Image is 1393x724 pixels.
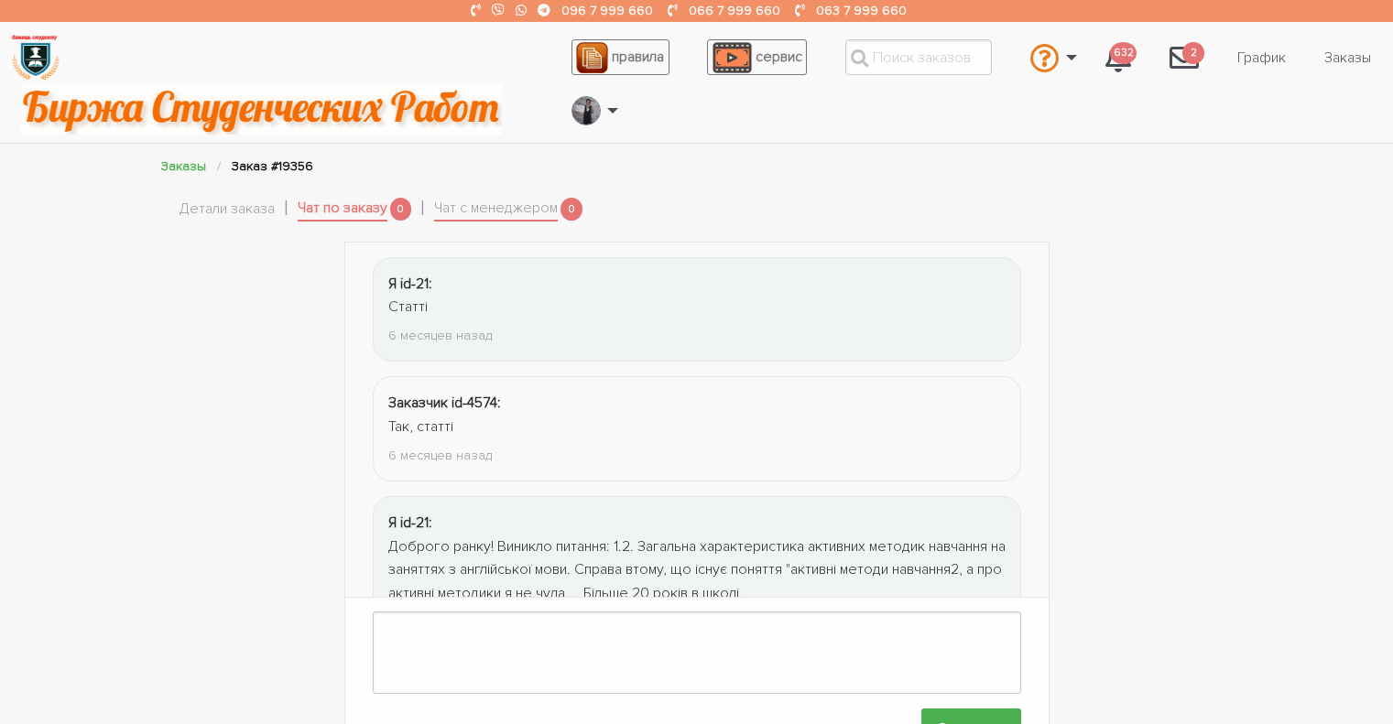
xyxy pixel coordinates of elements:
img: play_icon-49f7f135c9dc9a03216cfdbccbe1e3994649169d890fb554cedf0eac35a01ba8.png [713,42,751,73]
a: 2 [1155,33,1213,82]
span: 0 [390,198,412,221]
span: 0 [560,198,582,221]
a: Чат с менеджером [434,197,558,222]
img: motto-2ce64da2796df845c65ce8f9480b9c9d679903764b3ca6da4b6de107518df0fe.gif [21,84,502,135]
a: правила [571,39,669,75]
strong: Я id-21: [388,275,432,293]
img: agreement_icon-feca34a61ba7f3d1581b08bc946b2ec1ccb426f67415f344566775c155b7f62c.png [576,42,607,73]
strong: Я id-21: [388,513,432,532]
span: правила [612,48,664,66]
a: сервис [707,39,807,75]
a: 096 7 999 660 [561,3,653,18]
a: Заказы [161,158,206,174]
a: 063 7 999 660 [816,3,907,18]
a: График [1223,40,1300,75]
a: Чат по заказу [298,197,387,222]
div: Так, статті [388,416,1006,439]
img: 20171208_160937.jpg [572,96,600,125]
img: logo-135dea9cf721667cc4ddb0c1795e3ba8b7f362e3d0c04e2cc90b931989920324.png [10,32,60,82]
li: Заказ #19356 [232,156,313,177]
div: Доброго ранку! Виникло питання: 1.2. Загальна характеристика активних методик навчання на заняття... [388,535,1006,606]
span: сервис [756,48,802,66]
div: Статті [388,296,1006,319]
div: 6 месяцев назад [388,325,1006,346]
span: 632 [1110,42,1137,65]
a: Заказы [1310,40,1386,75]
span: 2 [1182,42,1204,65]
a: 066 7 999 660 [689,3,780,18]
div: 6 месяцев назад [388,445,1006,466]
a: Детали заказа [180,198,275,222]
input: Поиск заказов [845,39,992,75]
a: 632 [1091,33,1146,82]
strong: Заказчик id-4574: [388,394,501,412]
